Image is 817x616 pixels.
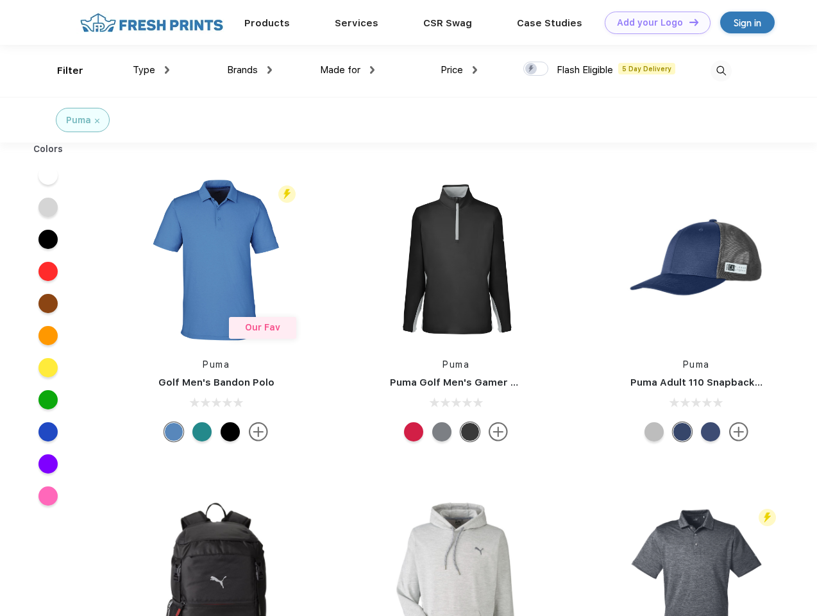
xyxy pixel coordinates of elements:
a: Products [244,17,290,29]
a: Golf Men's Bandon Polo [158,377,274,388]
div: Quarry with Brt Whit [644,422,664,441]
div: Puma Black [460,422,480,441]
span: Flash Eligible [557,64,613,76]
a: Sign in [720,12,775,33]
img: func=resize&h=266 [371,175,541,345]
span: 5 Day Delivery [618,63,675,74]
img: dropdown.png [370,66,375,74]
img: func=resize&h=266 [131,175,301,345]
img: flash_active_toggle.svg [278,185,296,203]
div: Colors [24,142,73,156]
img: DT [689,19,698,26]
div: Peacoat with Qut Shd [673,422,692,441]
div: Peacoat Qut Shd [701,422,720,441]
span: Our Fav [245,322,280,332]
a: Puma [203,359,230,370]
img: dropdown.png [267,66,272,74]
div: Add your Logo [617,17,683,28]
img: more.svg [729,422,748,441]
div: Sign in [734,15,761,30]
span: Made for [320,64,360,76]
a: Puma [683,359,710,370]
div: Filter [57,64,83,78]
div: Green Lagoon [192,422,212,441]
img: desktop_search.svg [711,60,732,81]
span: Type [133,64,155,76]
span: Brands [227,64,258,76]
img: dropdown.png [165,66,169,74]
span: Price [441,64,463,76]
div: Ski Patrol [404,422,423,441]
a: CSR Swag [423,17,472,29]
img: filter_cancel.svg [95,119,99,123]
div: Puma [66,114,91,127]
a: Puma [442,359,469,370]
a: Services [335,17,378,29]
div: Quiet Shade [432,422,451,441]
img: flash_active_toggle.svg [759,509,776,526]
img: func=resize&h=266 [611,175,782,345]
div: Lake Blue [164,422,183,441]
img: dropdown.png [473,66,477,74]
img: fo%20logo%202.webp [76,12,227,34]
a: Puma Golf Men's Gamer Golf Quarter-Zip [390,377,593,388]
img: more.svg [249,422,268,441]
img: more.svg [489,422,508,441]
div: Puma Black [221,422,240,441]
